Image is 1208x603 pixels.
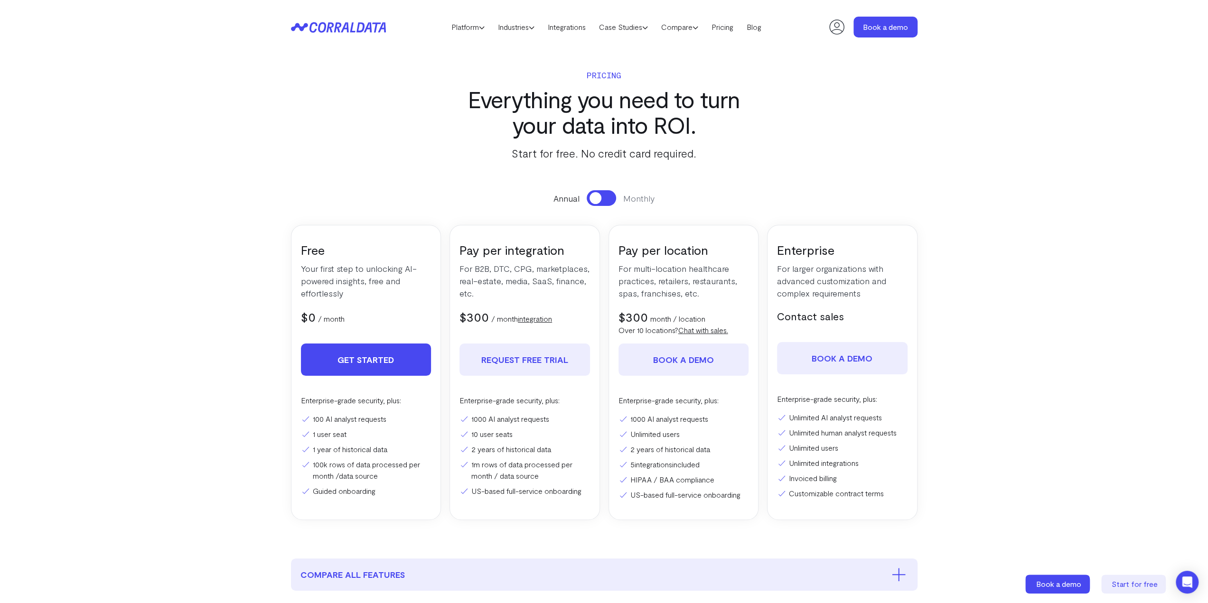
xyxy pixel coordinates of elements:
[301,262,431,299] p: Your first step to unlocking AI-powered insights, free and effortlessly
[777,427,908,438] li: Unlimited human analyst requests
[1025,575,1092,594] a: Book a demo
[592,20,655,34] a: Case Studies
[459,459,590,482] li: 1m rows of data processed per month / data source
[650,313,705,325] p: month / location
[459,413,590,425] li: 1000 AI analyst requests
[678,325,728,334] a: Chat with sales.
[618,428,749,440] li: Unlimited users
[459,485,590,497] li: US-based full-service onboarding
[777,342,908,374] a: Book a demo
[301,444,431,455] li: 1 year of historical data
[553,192,580,204] span: Annual
[445,20,491,34] a: Platform
[635,460,672,469] a: integrations
[777,262,908,299] p: For larger organizations with advanced customization and complex requirements
[1101,575,1168,594] a: Start for free
[618,325,749,336] p: Over 10 locations?
[459,343,590,376] a: REQUEST FREE TRIAL
[618,343,749,376] a: Book a demo
[1036,579,1081,588] span: Book a demo
[777,412,908,423] li: Unlimited AI analyst requests
[618,309,648,324] span: $300
[777,442,908,454] li: Unlimited users
[491,20,541,34] a: Industries
[301,309,316,324] span: $0
[618,459,749,470] li: 5 included
[1176,571,1199,594] div: Open Intercom Messenger
[777,473,908,484] li: Invoiced billing
[450,145,759,162] p: Start for free. No credit card required.
[318,313,345,325] p: / month
[301,485,431,497] li: Guided onboarding
[459,444,590,455] li: 2 years of historical data
[459,242,590,258] h3: Pay per integration
[618,413,749,425] li: 1000 AI analyst requests
[777,242,908,258] h3: Enterprise
[459,262,590,299] p: For B2B, DTC, CPG, marketplaces, real-estate, media, SaaS, finance, etc.
[301,459,431,482] li: 100k rows of data processed per month /
[459,309,489,324] span: $300
[777,309,908,323] h5: Contact sales
[853,17,918,37] a: Book a demo
[777,457,908,469] li: Unlimited integrations
[291,558,918,591] button: compare all features
[301,343,431,376] a: Get Started
[450,68,759,82] p: Pricing
[1112,579,1158,588] span: Start for free
[618,242,749,258] h3: Pay per location
[655,20,705,34] a: Compare
[618,444,749,455] li: 2 years of historical data
[301,395,431,406] p: Enterprise-grade security, plus:
[705,20,740,34] a: Pricing
[301,413,431,425] li: 100 AI analyst requests
[623,192,655,204] span: Monthly
[618,395,749,406] p: Enterprise-grade security, plus:
[618,262,749,299] p: For multi-location healthcare practices, retailers, restaurants, spas, franchises, etc.
[618,474,749,485] li: HIPAA / BAA compliance
[301,428,431,440] li: 1 user seat
[618,489,749,501] li: US-based full-service onboarding
[518,314,552,323] a: integration
[740,20,768,34] a: Blog
[450,86,759,138] h3: Everything you need to turn your data into ROI.
[491,313,552,325] p: / month
[541,20,592,34] a: Integrations
[459,428,590,440] li: 10 user seats
[459,395,590,406] p: Enterprise-grade security, plus:
[301,242,431,258] h3: Free
[777,393,908,405] p: Enterprise-grade security, plus:
[339,471,378,480] a: data source
[777,488,908,499] li: Customizable contract terms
